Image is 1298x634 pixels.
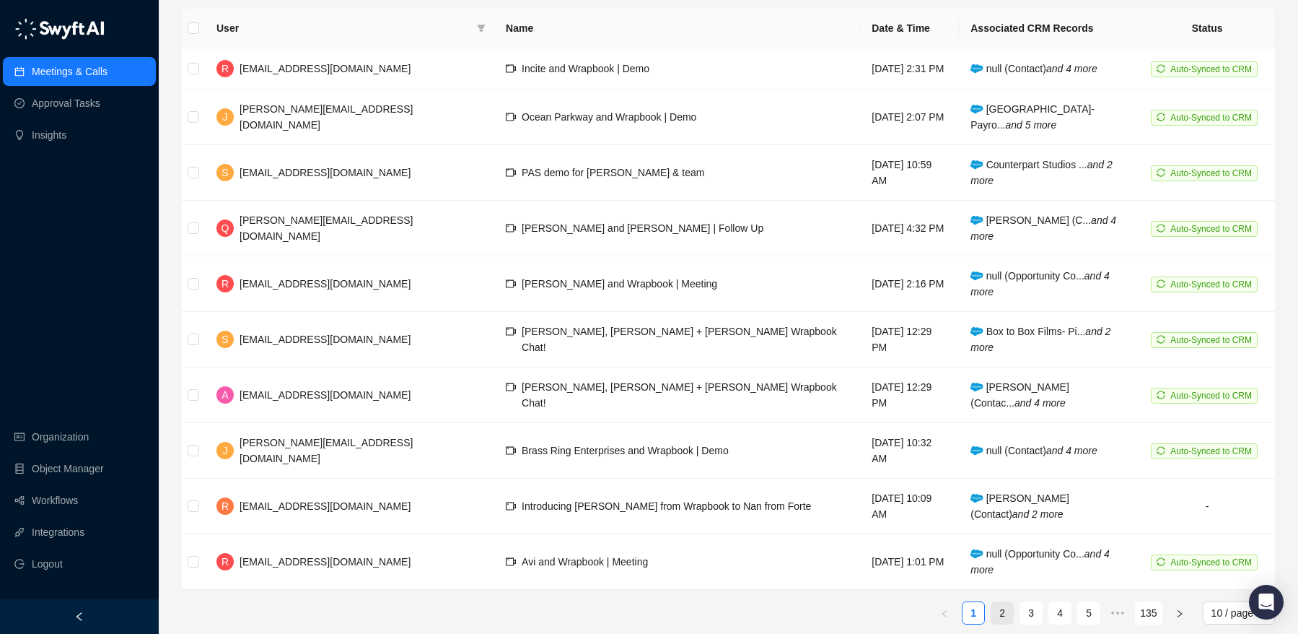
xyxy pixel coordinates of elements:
td: [DATE] 2:31 PM [860,48,959,90]
span: video-camera [506,446,516,456]
i: and 4 more [970,548,1110,576]
button: right [1168,602,1191,625]
span: sync [1157,113,1165,121]
span: video-camera [506,326,516,336]
span: sync [1157,557,1165,566]
span: Introducing [PERSON_NAME] from Wrapbook to Nan from Forte [522,500,811,512]
span: Auto-Synced to CRM [1170,64,1252,74]
a: Meetings & Calls [32,57,108,86]
span: [EMAIL_ADDRESS][DOMAIN_NAME] [240,63,411,74]
span: [EMAIL_ADDRESS][DOMAIN_NAME] [240,167,411,178]
i: and 4 more [1046,445,1097,456]
th: Associated CRM Records [959,9,1139,48]
span: Ocean Parkway and Wrapbook | Demo [522,111,696,123]
span: Auto-Synced to CRM [1170,391,1252,401]
span: Auto-Synced to CRM [1170,557,1252,568]
span: Incite and Wrapbook | Demo [522,63,649,74]
span: [PERSON_NAME] and Wrapbook | Meeting [522,278,717,290]
span: R [222,554,229,570]
span: Counterpart Studios ... [970,159,1113,186]
i: and 5 more [1006,119,1057,131]
a: Object Manager [32,454,104,483]
a: Organization [32,422,89,451]
a: 5 [1078,602,1100,624]
td: [DATE] 2:07 PM [860,90,959,145]
span: sync [1157,64,1165,73]
span: [PERSON_NAME][EMAIL_ADDRESS][DOMAIN_NAME] [240,214,413,242]
a: Insights [32,121,66,149]
span: [PERSON_NAME][EMAIL_ADDRESS][DOMAIN_NAME] [240,437,413,464]
a: Workflows [32,486,78,515]
span: video-camera [506,557,516,567]
td: [DATE] 10:59 AM [860,145,959,201]
td: [DATE] 10:09 AM [860,479,959,534]
span: video-camera [506,168,516,178]
li: 1 [962,602,985,625]
span: video-camera [506,64,516,74]
span: [EMAIL_ADDRESS][DOMAIN_NAME] [240,556,411,568]
span: [PERSON_NAME] (Contac... [970,381,1069,409]
th: Status [1139,9,1275,48]
a: 2 [991,602,1013,624]
span: S [222,165,228,181]
span: [PERSON_NAME] (Contact) [970,492,1069,520]
span: [PERSON_NAME] (C... [970,214,1116,242]
span: Auto-Synced to CRM [1170,446,1252,456]
a: 135 [1136,602,1161,624]
span: [PERSON_NAME] and [PERSON_NAME] | Follow Up [522,222,763,234]
li: 2 [991,602,1014,625]
span: video-camera [506,501,516,511]
li: 4 [1048,602,1071,625]
span: [PERSON_NAME][EMAIL_ADDRESS][DOMAIN_NAME] [240,103,413,131]
span: S [222,331,228,347]
span: left [940,609,949,618]
span: filter [477,24,486,32]
i: and 4 more [1046,63,1097,74]
li: 5 [1077,602,1100,625]
span: right [1175,609,1184,618]
span: ••• [1106,602,1129,625]
img: logo-05li4sbe.png [14,18,105,40]
li: 3 [1019,602,1043,625]
div: Open Intercom Messenger [1249,585,1284,620]
span: Box to Box Films- Pi... [970,326,1110,353]
i: and 4 more [1014,397,1066,409]
span: R [222,61,229,77]
span: PAS demo for [PERSON_NAME] & team [522,167,704,178]
span: null (Contact) [970,445,1097,456]
div: Page Size [1203,602,1275,625]
span: video-camera [506,382,516,392]
span: logout [14,559,25,569]
th: Date & Time [860,9,959,48]
span: [PERSON_NAME], [PERSON_NAME] + [PERSON_NAME] Wrapbook Chat! [522,326,837,353]
span: Auto-Synced to CRM [1170,335,1252,345]
span: left [74,612,84,622]
span: [GEOGRAPHIC_DATA]- Payro... [970,103,1095,131]
span: J [223,443,228,459]
span: video-camera [506,223,516,233]
td: [DATE] 2:16 PM [860,256,959,312]
button: left [933,602,956,625]
span: sync [1157,391,1165,399]
span: sync [1157,279,1165,288]
td: [DATE] 12:29 PM [860,312,959,368]
th: Name [494,9,860,48]
a: Integrations [32,518,84,547]
td: - [1139,479,1275,534]
li: 135 [1135,602,1162,625]
li: Previous Page [933,602,956,625]
span: [EMAIL_ADDRESS][DOMAIN_NAME] [240,389,411,401]
span: A [222,387,228,403]
span: J [223,109,228,125]
li: Next Page [1168,602,1191,625]
span: sync [1157,168,1165,177]
span: 10 / page [1211,602,1266,624]
span: Auto-Synced to CRM [1170,224,1252,234]
span: Avi and Wrapbook | Meeting [522,556,648,568]
td: [DATE] 1:01 PM [860,534,959,590]
i: and 4 more [970,270,1110,298]
td: [DATE] 10:32 AM [860,423,959,479]
a: 4 [1049,602,1071,624]
td: [DATE] 4:32 PM [860,201,959,256]
td: [DATE] 12:29 PM [860,368,959,423]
